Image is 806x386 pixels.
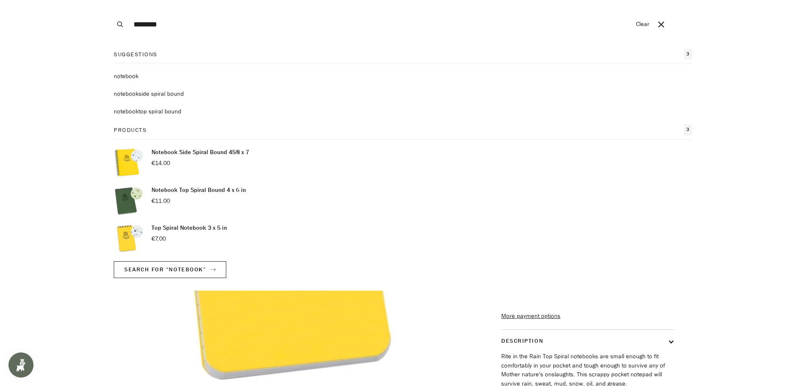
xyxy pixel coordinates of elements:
[114,186,692,215] a: Notebook Top Spiral Bound 4 x 6 in €11.00
[114,50,157,59] p: Suggestions
[114,108,139,116] mark: notebook
[152,186,246,195] p: Notebook Top Spiral Bound 4 x 6 in
[114,72,692,81] a: notebook
[114,223,143,253] img: Top Spiral Notebook 3 x 5 in
[124,265,206,273] span: Search for “notebook”
[139,108,181,116] span: top spiral bound
[114,148,692,177] a: Notebook Side Spiral Bound 45⁄8 x 7 €14.00
[152,197,170,205] span: €11.00
[152,148,249,157] p: Notebook Side Spiral Bound 45⁄8 x 7
[114,49,692,291] div: Search for “notebook”
[114,148,143,177] img: Notebook Side Spiral Bound 45⁄8 x 7
[152,223,227,233] p: Top Spiral Notebook 3 x 5 in
[114,126,147,134] p: Products
[114,186,143,215] img: Notebook Top Spiral Bound 4 x 6 in
[152,235,166,243] span: €7.00
[8,352,34,378] iframe: Button to open loyalty program pop-up
[114,89,692,99] a: notebookside spiral bound
[114,72,139,80] mark: notebook
[684,49,692,60] span: 3
[114,72,692,116] ul: Suggestions
[139,90,184,98] span: side spiral bound
[114,148,692,253] ul: Products
[114,90,139,98] mark: notebook
[152,159,170,167] span: €14.00
[114,223,692,253] a: Top Spiral Notebook 3 x 5 in €7.00
[114,107,692,116] a: notebooktop spiral bound
[684,124,692,135] span: 3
